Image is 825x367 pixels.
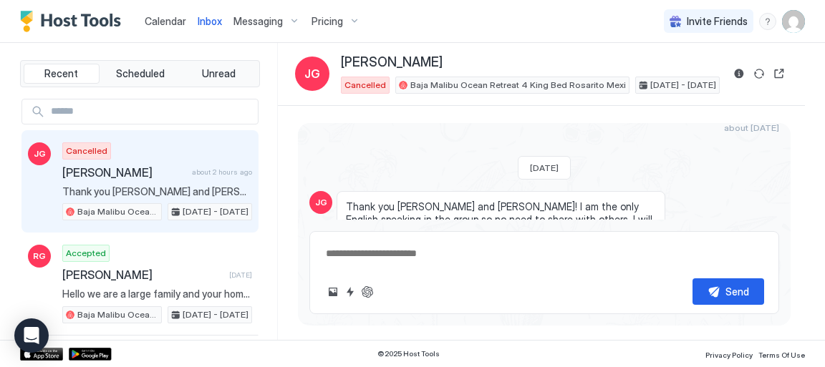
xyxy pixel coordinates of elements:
[20,60,260,87] div: tab-group
[62,268,223,282] span: [PERSON_NAME]
[530,162,559,173] span: [DATE]
[346,200,656,263] span: Thank you [PERSON_NAME] and [PERSON_NAME]! I am the only English speaking in the group so no need...
[45,99,258,124] input: Input Field
[229,270,252,280] span: [DATE]
[233,15,283,28] span: Messaging
[758,346,805,361] a: Terms Of Use
[14,318,49,353] div: Open Intercom Messenger
[650,79,716,92] span: [DATE] - [DATE]
[183,308,249,321] span: [DATE] - [DATE]
[342,283,359,300] button: Quick reply
[77,308,158,321] span: Baja Malibu Ocean Retreat 4 King Bed Rosarito Mexi
[324,283,342,300] button: Upload image
[34,147,46,160] span: JG
[202,67,236,80] span: Unread
[687,15,748,28] span: Invite Friends
[359,283,376,300] button: ChatGPT Auto Reply
[198,14,222,29] a: Inbox
[751,65,768,82] button: Sync reservation
[66,145,107,157] span: Cancelled
[410,79,626,92] span: Baja Malibu Ocean Retreat 4 King Bed Rosarito Mexi
[62,185,252,198] span: Thank you [PERSON_NAME] and [PERSON_NAME]! I am the only English speaking in the group so no need...
[33,250,46,263] span: RG
[758,351,805,359] span: Terms Of Use
[782,10,805,33] div: User profile
[341,54,443,71] span: [PERSON_NAME]
[725,284,749,299] div: Send
[183,205,249,218] span: [DATE] - [DATE]
[705,346,753,361] a: Privacy Policy
[192,167,252,177] span: about 2 hours ago
[344,79,386,92] span: Cancelled
[304,65,320,82] span: JG
[62,165,186,180] span: [PERSON_NAME]
[24,64,100,84] button: Recent
[198,15,222,27] span: Inbox
[69,348,112,361] a: Google Play Store
[102,64,178,84] button: Scheduled
[377,349,440,358] span: © 2025 Host Tools
[724,122,779,133] span: about [DATE]
[20,11,127,32] a: Host Tools Logo
[730,65,748,82] button: Reservation information
[759,13,776,30] div: menu
[44,67,78,80] span: Recent
[116,67,165,80] span: Scheduled
[180,64,256,84] button: Unread
[20,348,63,361] a: App Store
[145,14,186,29] a: Calendar
[312,15,343,28] span: Pricing
[693,278,764,305] button: Send
[66,247,106,260] span: Accepted
[77,205,158,218] span: Baja Malibu Ocean Retreat 4 King Bed Rosarito Mexi
[145,15,186,27] span: Calendar
[315,196,327,209] span: JG
[771,65,788,82] button: Open reservation
[705,351,753,359] span: Privacy Policy
[62,288,252,300] span: Hello we are a large family and your home looks perfect for us. We are celebrating our grandmothe...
